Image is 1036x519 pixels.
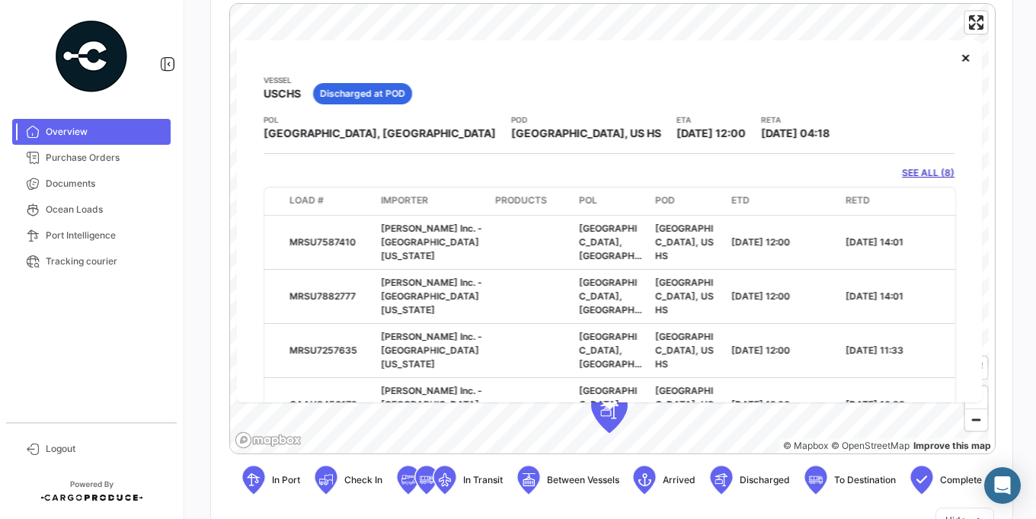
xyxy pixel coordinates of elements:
[731,399,790,410] span: [DATE] 12:00
[913,440,991,451] a: Map feedback
[46,151,165,165] span: Purchase Orders
[46,442,165,456] span: Logout
[965,409,987,431] span: Zoom out
[463,473,503,487] span: In Transit
[489,187,573,215] datatable-header-cell: Products
[12,248,171,274] a: Tracking courier
[12,197,171,223] a: Ocean Loads
[965,11,987,34] button: Enter fullscreen
[676,127,746,139] span: [DATE] 12:00
[655,331,714,370] span: [GEOGRAPHIC_DATA], US HS
[579,331,642,383] span: [GEOGRAPHIC_DATA], [GEOGRAPHIC_DATA]
[846,399,905,410] span: [DATE] 10:33
[235,431,302,449] a: Mapbox logo
[53,18,129,95] img: powered-by.png
[264,86,301,101] span: USCHS
[846,290,903,302] span: [DATE] 14:01
[573,187,649,215] datatable-header-cell: POL
[731,344,790,356] span: [DATE] 12:00
[547,473,619,487] span: Between Vessels
[761,127,830,139] span: [DATE] 04:18
[381,223,482,261] span: [PERSON_NAME] Inc. - [GEOGRAPHIC_DATA][US_STATE]
[846,344,903,356] span: [DATE] 11:33
[381,194,428,207] span: Importer
[289,290,369,303] div: MRSU7882777
[839,187,954,215] datatable-header-cell: RETD
[230,4,989,455] canvas: Map
[984,467,1021,504] div: Abrir Intercom Messenger
[12,223,171,248] a: Port Intelligence
[655,277,714,316] span: [GEOGRAPHIC_DATA], US HS
[289,344,369,357] div: MRSU7257635
[846,236,903,248] span: [DATE] 14:01
[903,166,955,180] a: SEE ALL (8)
[264,74,301,86] app-card-info-title: Vessel
[344,473,382,487] span: Check In
[940,473,982,487] span: Complete
[46,229,165,242] span: Port Intelligence
[740,473,790,487] span: Discharged
[320,87,405,101] span: Discharged at POD
[663,473,695,487] span: Arrived
[731,194,750,207] span: ETD
[951,42,981,72] button: Close popup
[965,408,987,431] button: Zoom out
[655,223,714,261] span: [GEOGRAPHIC_DATA], US HS
[655,194,675,207] span: POD
[655,385,714,424] span: [GEOGRAPHIC_DATA], US HS
[834,473,896,487] span: To Destination
[579,194,597,207] span: POL
[283,187,375,215] datatable-header-cell: Load #
[831,440,910,451] a: OpenStreetMap
[381,385,482,424] span: [PERSON_NAME] Inc. - [GEOGRAPHIC_DATA][US_STATE]
[12,119,171,145] a: Overview
[731,236,790,248] span: [DATE] 12:00
[579,385,642,437] span: [GEOGRAPHIC_DATA], [GEOGRAPHIC_DATA]
[12,145,171,171] a: Purchase Orders
[846,194,870,207] span: RETD
[46,255,165,268] span: Tracking courier
[783,440,828,451] a: Mapbox
[12,171,171,197] a: Documents
[46,177,165,191] span: Documents
[511,114,661,126] app-card-info-title: POD
[264,114,496,126] app-card-info-title: POL
[579,223,642,275] span: [GEOGRAPHIC_DATA], [GEOGRAPHIC_DATA]
[649,187,725,215] datatable-header-cell: POD
[272,473,300,487] span: In Port
[375,187,489,215] datatable-header-cell: Importer
[289,398,369,412] div: CAAU8456172
[731,290,790,302] span: [DATE] 12:00
[761,114,830,126] app-card-info-title: RETA
[289,194,324,207] span: Load #
[381,277,482,316] span: [PERSON_NAME] Inc. - [GEOGRAPHIC_DATA][US_STATE]
[289,235,369,249] div: MRSU7587410
[676,114,746,126] app-card-info-title: ETA
[46,125,165,139] span: Overview
[725,187,839,215] datatable-header-cell: ETD
[511,126,661,141] span: [GEOGRAPHIC_DATA], US HS
[381,331,482,370] span: [PERSON_NAME] Inc. - [GEOGRAPHIC_DATA][US_STATE]
[46,203,165,216] span: Ocean Loads
[591,387,628,433] div: Map marker
[579,277,642,329] span: [GEOGRAPHIC_DATA], [GEOGRAPHIC_DATA]
[495,194,547,207] span: Products
[264,126,496,141] span: [GEOGRAPHIC_DATA], [GEOGRAPHIC_DATA]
